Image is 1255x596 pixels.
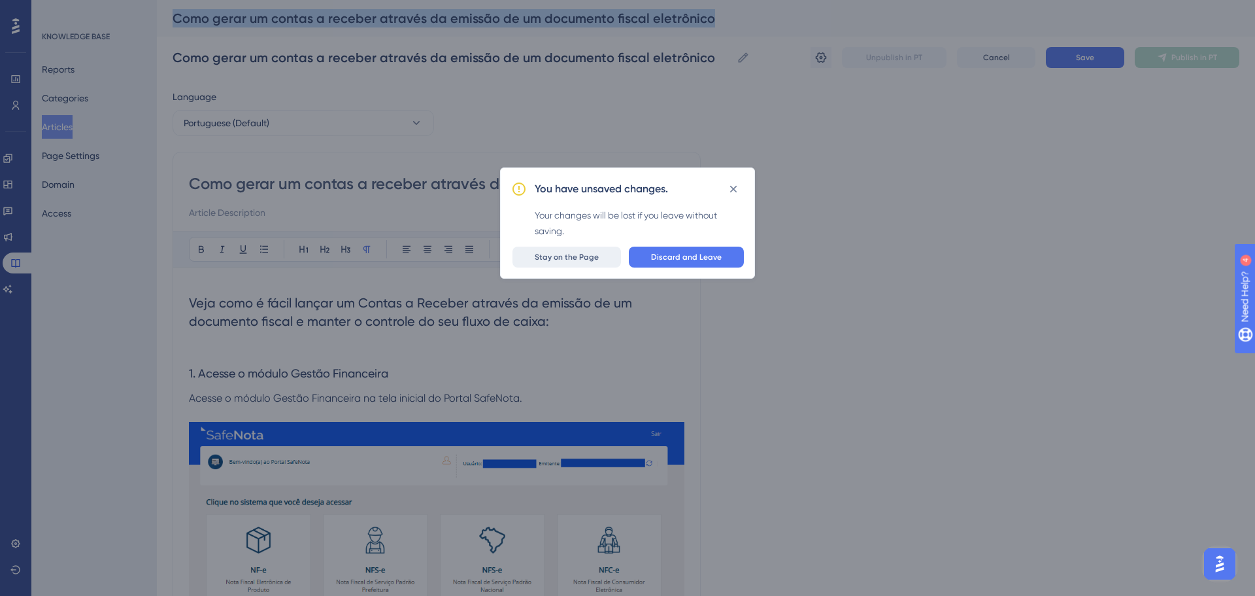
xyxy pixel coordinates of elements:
span: Need Help? [31,3,82,19]
span: Stay on the Page [535,252,599,262]
span: Discard and Leave [651,252,722,262]
div: Your changes will be lost if you leave without saving. [535,207,744,239]
div: 4 [91,7,95,17]
iframe: UserGuiding AI Assistant Launcher [1200,544,1239,584]
h2: You have unsaved changes. [535,181,668,197]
